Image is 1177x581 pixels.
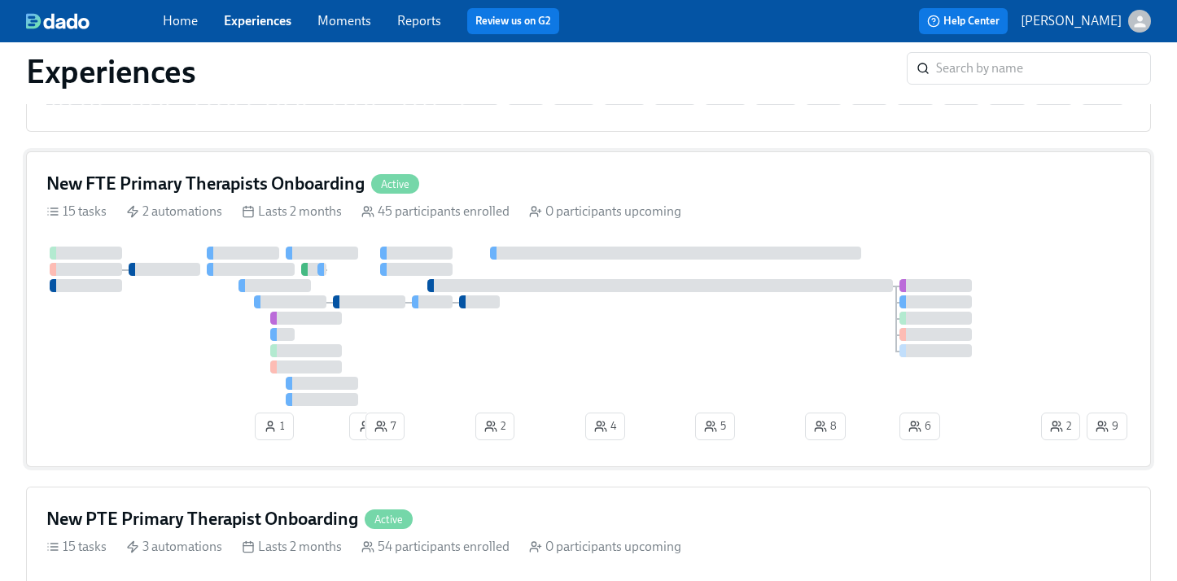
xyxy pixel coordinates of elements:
span: 6 [908,418,931,435]
span: 1 [358,418,379,435]
a: Experiences [224,13,291,28]
button: [PERSON_NAME] [1021,10,1151,33]
a: Home [163,13,198,28]
button: Help Center [919,8,1008,34]
h4: New PTE Primary Therapist Onboarding [46,507,358,531]
input: Search by name [936,52,1151,85]
div: 0 participants upcoming [529,203,681,221]
button: 6 [899,413,940,440]
span: 2 [1050,418,1071,435]
button: 1 [255,413,294,440]
span: Active [365,513,413,526]
span: 8 [814,418,837,435]
button: 1 [349,413,388,440]
button: 5 [695,413,735,440]
div: 54 participants enrolled [361,538,510,556]
span: 7 [374,418,396,435]
div: 0 participants upcoming [529,538,681,556]
span: 4 [594,418,616,435]
span: 2 [484,418,505,435]
button: 9 [1087,413,1127,440]
h4: New FTE Primary Therapists Onboarding [46,172,365,196]
a: Moments [317,13,371,28]
img: dado [26,13,90,29]
div: 45 participants enrolled [361,203,510,221]
span: Active [371,178,419,190]
button: Review us on G2 [467,8,559,34]
div: 15 tasks [46,203,107,221]
button: 8 [805,413,846,440]
h1: Experiences [26,52,196,91]
button: 7 [365,413,405,440]
div: Lasts 2 months [242,538,342,556]
span: 5 [704,418,726,435]
a: Reports [397,13,441,28]
a: New FTE Primary Therapists OnboardingActive15 tasks 2 automations Lasts 2 months 45 participants ... [26,151,1151,467]
span: Help Center [927,13,1000,29]
button: 2 [475,413,514,440]
div: Lasts 2 months [242,203,342,221]
span: 9 [1096,418,1118,435]
p: [PERSON_NAME] [1021,12,1122,30]
div: 3 automations [126,538,222,556]
a: Review us on G2 [475,13,551,29]
a: dado [26,13,163,29]
div: 15 tasks [46,538,107,556]
button: 2 [1041,413,1080,440]
button: 4 [585,413,625,440]
div: 2 automations [126,203,222,221]
span: 1 [264,418,285,435]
